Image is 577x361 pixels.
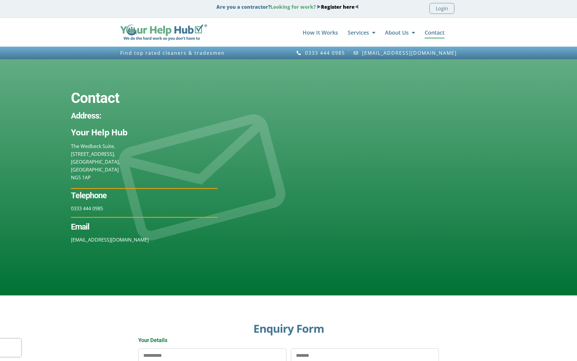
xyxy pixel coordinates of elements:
[296,50,345,56] a: 0333 444 0985
[120,24,207,41] img: Your Help Hub Wide Logo
[216,4,359,10] strong: Are you a contractor?
[71,110,217,122] h2: Address:
[71,236,149,243] a: [EMAIL_ADDRESS][DOMAIN_NAME]
[71,221,217,233] h2: Email
[348,26,375,39] a: Services
[270,4,316,10] span: Looking for work?
[303,26,338,39] a: How It Works
[355,5,359,9] img: Blue Arrow - Left
[304,50,345,56] span: 0333 444 0985
[120,50,285,56] h3: Find top rated cleaners & tradesmen
[385,26,415,39] a: About Us
[321,4,355,10] a: Register here
[71,126,127,138] strong: Your Help Hub
[317,5,321,9] img: Blue Arrow - Right
[436,5,448,12] span: Login
[71,190,217,202] h2: Telephone
[429,3,454,14] a: Login
[71,142,217,181] p: The Wedbeck Suite, [STREET_ADDRESS], [GEOGRAPHIC_DATA], [GEOGRAPHIC_DATA] NG5 1AP
[71,205,103,212] a: 0333 444 0985
[213,26,444,39] nav: Menu
[71,89,217,107] h2: Contact
[353,50,457,56] a: [EMAIL_ADDRESS][DOMAIN_NAME]
[138,322,439,335] h2: Enquiry Form
[425,26,444,39] a: Contact
[361,50,457,56] span: [EMAIL_ADDRESS][DOMAIN_NAME]
[288,59,577,295] iframe: 3A Pelham Road Nottingham NG5 1AP
[136,338,441,343] div: Your Details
